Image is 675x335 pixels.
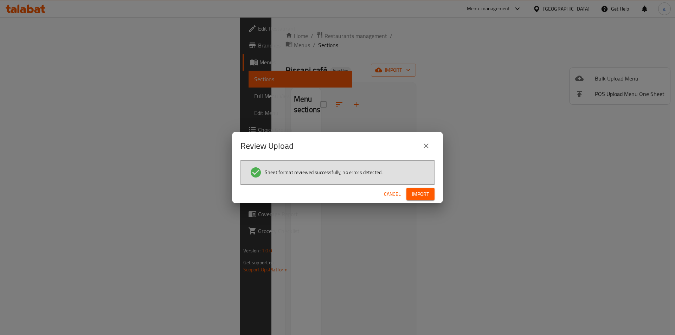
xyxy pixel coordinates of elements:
[384,190,401,199] span: Cancel
[381,188,404,201] button: Cancel
[412,190,429,199] span: Import
[265,169,382,176] span: Sheet format reviewed successfully, no errors detected.
[406,188,435,201] button: Import
[418,137,435,154] button: close
[240,140,294,152] h2: Review Upload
